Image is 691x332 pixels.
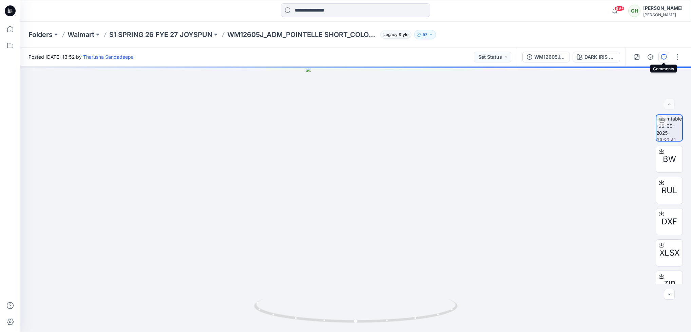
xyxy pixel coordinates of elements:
button: 57 [414,30,436,39]
span: Posted [DATE] 13:52 by [28,53,134,60]
div: WM12605J_ADM_POINTELLE SHORT_COLORWAY_REV1 [534,53,565,61]
button: DARK IRIS 2051146 [573,52,620,62]
button: Legacy Style [378,30,411,39]
div: DARK IRIS 2051146 [584,53,616,61]
p: 57 [423,31,427,38]
span: DXF [661,216,677,228]
a: Walmart [68,30,94,39]
span: Legacy Style [380,31,411,39]
img: turntable-05-09-2025-08:22:41 [656,115,682,141]
span: ZIP [663,278,675,290]
div: [PERSON_NAME] [643,4,683,12]
p: WM12605J_ADM_POINTELLE SHORT_COLORWAY_REV4 [227,30,378,39]
a: Folders [28,30,53,39]
div: [PERSON_NAME] [643,12,683,17]
span: 99+ [614,6,625,11]
a: Tharusha Sandadeepa [83,54,134,60]
span: BW [663,153,676,165]
span: RUL [661,184,677,197]
div: GH [628,5,640,17]
button: WM12605J_ADM_POINTELLE SHORT_COLORWAY_REV1 [522,52,570,62]
button: Details [645,52,656,62]
span: XLSX [659,247,679,259]
a: S1 SPRING 26 FYE 27 JOYSPUN [109,30,212,39]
